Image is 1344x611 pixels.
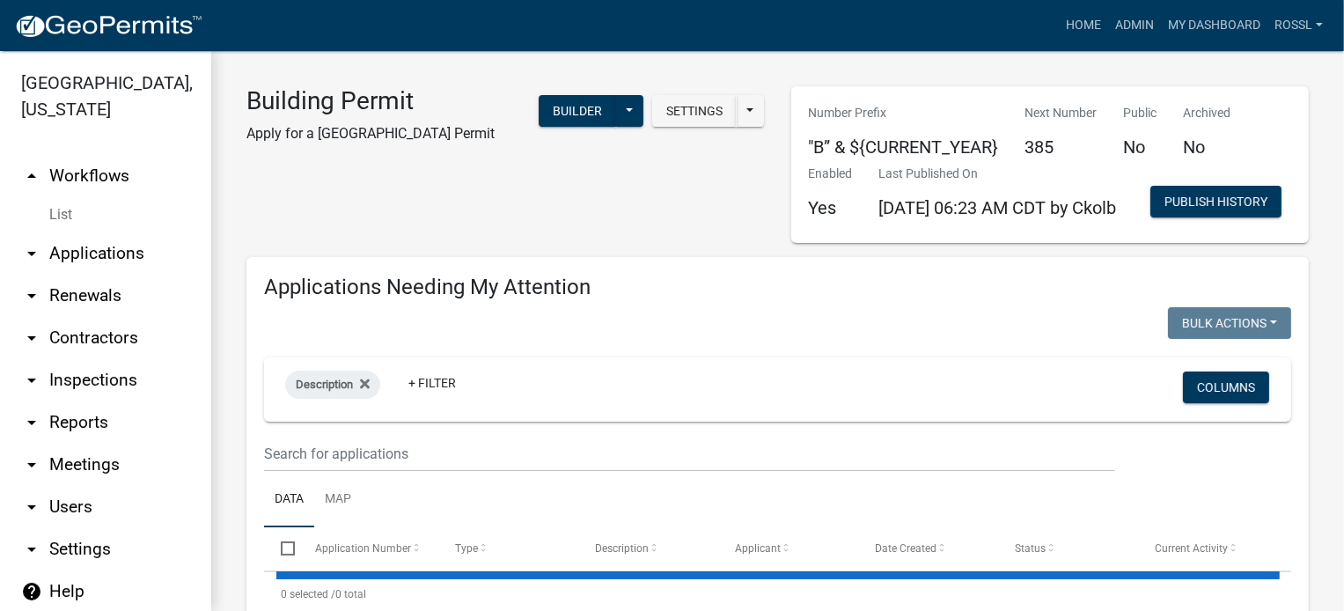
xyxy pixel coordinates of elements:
i: arrow_drop_up [21,166,42,187]
span: Current Activity [1155,542,1228,555]
p: Next Number [1025,104,1098,122]
i: arrow_drop_down [21,454,42,475]
i: arrow_drop_down [21,285,42,306]
h5: No [1184,136,1231,158]
h5: 385 [1025,136,1098,158]
p: Last Published On [879,165,1117,183]
span: Status [1015,542,1046,555]
p: Enabled [809,165,853,183]
h5: No [1124,136,1157,158]
p: Apply for a [GEOGRAPHIC_DATA] Permit [246,123,495,144]
a: Admin [1108,9,1161,42]
p: Archived [1184,104,1231,122]
span: Applicant [735,542,781,555]
span: Date Created [875,542,936,555]
h5: Yes [809,197,853,218]
i: arrow_drop_down [21,412,42,433]
button: Columns [1183,372,1269,403]
button: Builder [539,95,616,127]
h5: "B” & ${CURRENT_YEAR} [809,136,999,158]
datatable-header-cell: Applicant [718,527,858,570]
span: Description [595,542,649,555]
a: My Dashboard [1161,9,1267,42]
a: + Filter [394,367,470,399]
datatable-header-cell: Application Number [297,527,437,570]
input: Search for applications [264,436,1115,472]
span: 0 selected / [281,588,335,600]
a: Home [1059,9,1108,42]
wm-modal-confirm: Workflow Publish History [1150,196,1282,210]
i: arrow_drop_down [21,328,42,349]
p: Number Prefix [809,104,999,122]
span: [DATE] 06:23 AM CDT by Ckolb [879,197,1117,218]
datatable-header-cell: Date Created [858,527,998,570]
span: Application Number [315,542,411,555]
i: arrow_drop_down [21,243,42,264]
i: arrow_drop_down [21,539,42,560]
h4: Applications Needing My Attention [264,275,1291,300]
button: Bulk Actions [1168,307,1291,339]
i: arrow_drop_down [21,497,42,518]
button: Settings [652,95,737,127]
a: Map [314,472,362,528]
datatable-header-cell: Type [437,527,577,570]
i: help [21,581,42,602]
datatable-header-cell: Current Activity [1138,527,1278,570]
a: Data [264,472,314,528]
h3: Building Permit [246,86,495,116]
datatable-header-cell: Description [578,527,718,570]
i: arrow_drop_down [21,370,42,391]
button: Publish History [1150,186,1282,217]
span: Description [296,378,353,391]
p: Public [1124,104,1157,122]
datatable-header-cell: Select [264,527,297,570]
span: Type [455,542,478,555]
a: RossL [1267,9,1330,42]
datatable-header-cell: Status [998,527,1138,570]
